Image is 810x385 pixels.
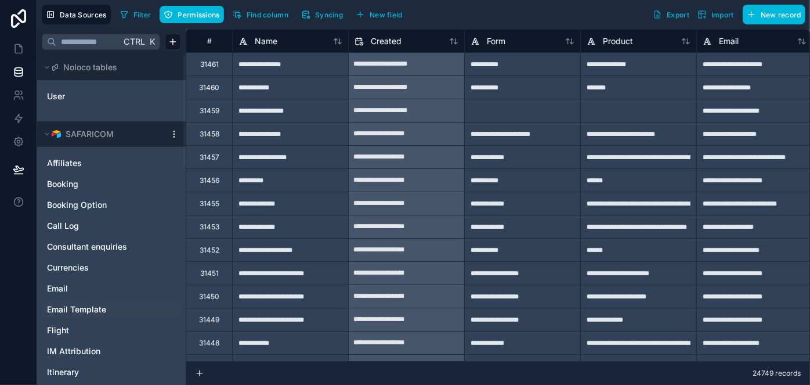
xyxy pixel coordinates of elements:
span: 24749 records [753,369,801,378]
div: 31456 [200,176,219,185]
span: Booking [47,178,78,190]
span: Noloco tables [63,62,117,73]
button: Syncing [297,6,347,23]
a: Booking Option [47,199,153,211]
span: Export [667,10,689,19]
button: New record [743,5,805,24]
button: Airtable LogoSAFARICOM [42,126,165,142]
div: 31449 [199,315,219,325]
div: Affiliates [42,154,181,172]
div: 31460 [199,83,219,92]
span: K [148,38,156,46]
button: Data Sources [42,5,111,24]
div: 31455 [200,199,219,208]
span: Email Template [47,304,106,315]
a: Permissions [160,6,228,23]
span: Currencies [47,262,89,274]
div: 31450 [199,292,219,301]
div: # [195,37,223,45]
span: Booking Option [47,199,107,211]
a: Call Log [47,220,153,232]
div: IM Attribution [42,342,181,361]
span: Import [711,10,734,19]
div: Email Template [42,300,181,319]
div: 31457 [200,153,219,162]
button: Noloco tables [42,59,174,75]
div: Consultant enquiries [42,238,181,256]
div: Currencies [42,258,181,277]
div: 31451 [200,269,219,278]
div: Itinerary [42,363,181,382]
span: Data Sources [60,10,107,19]
span: New record [761,10,801,19]
span: Consultant enquiries [47,241,127,253]
span: New field [370,10,403,19]
button: Filter [115,6,156,23]
div: 31461 [200,60,219,69]
span: Filter [133,10,151,19]
span: SAFARICOM [66,128,114,140]
a: Affiliates [47,157,153,169]
a: IM Attribution [47,346,153,357]
span: Permissions [178,10,219,19]
span: Call Log [47,220,79,232]
span: User [47,91,65,102]
div: User [42,87,181,106]
span: Flight [47,325,69,336]
a: Syncing [297,6,352,23]
div: Flight [42,321,181,340]
a: Booking [47,178,153,190]
span: Product [603,35,633,47]
div: 31448 [199,339,219,348]
div: Booking Option [42,196,181,214]
button: Permissions [160,6,223,23]
span: Created [371,35,402,47]
a: Currencies [47,262,153,274]
a: Email Template [47,304,153,315]
button: Export [649,5,693,24]
div: Booking [42,175,181,193]
button: New field [352,6,407,23]
span: Email [719,35,739,47]
span: Find column [247,10,288,19]
a: Email [47,283,153,294]
span: Name [255,35,277,47]
a: New record [738,5,805,24]
div: 31459 [200,106,219,116]
div: 31452 [200,246,219,255]
div: 31458 [200,129,219,139]
a: Flight [47,325,153,336]
div: Email [42,279,181,298]
div: 31453 [200,222,219,232]
span: Ctrl [122,34,146,49]
button: Import [693,5,738,24]
a: Consultant enquiries [47,241,153,253]
a: Itinerary [47,366,153,378]
div: Call Log [42,217,181,235]
span: Form [487,35,505,47]
img: Airtable Logo [52,129,61,139]
span: Affiliates [47,157,82,169]
a: User [47,91,141,102]
span: Itinerary [47,366,79,378]
span: Email [47,283,68,294]
span: Syncing [315,10,343,19]
button: Find column [229,6,292,23]
span: IM Attribution [47,346,100,357]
